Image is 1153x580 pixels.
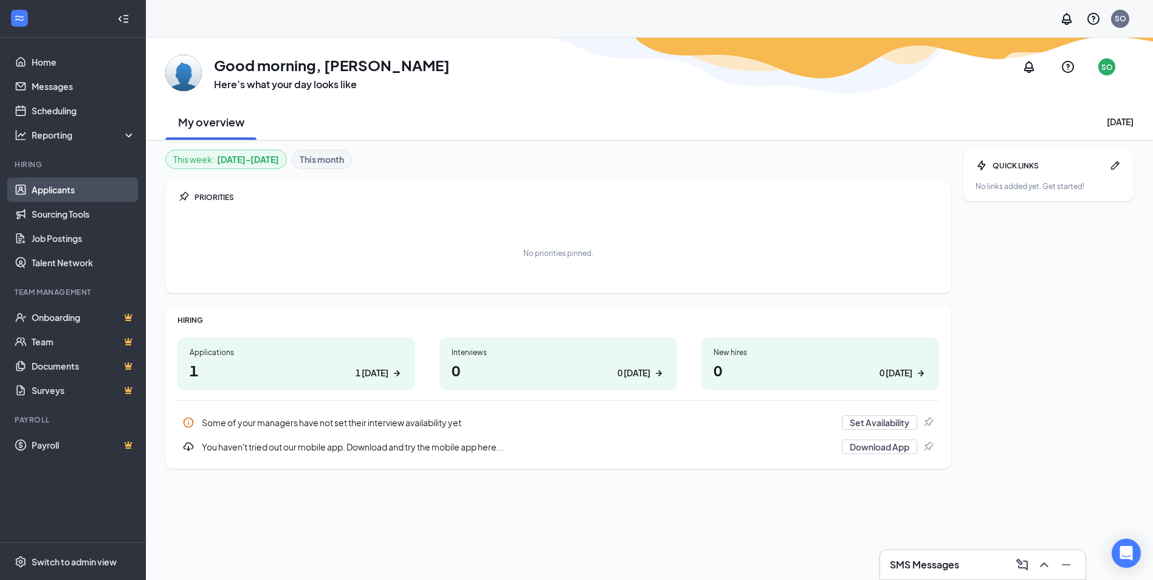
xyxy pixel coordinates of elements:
svg: ComposeMessage [1015,558,1030,572]
a: TeamCrown [32,330,136,354]
h1: 0 [714,360,927,381]
a: OnboardingCrown [32,305,136,330]
svg: Bolt [976,159,988,171]
div: New hires [714,347,927,357]
div: Interviews [452,347,665,357]
svg: QuestionInfo [1086,12,1101,26]
div: HIRING [177,315,939,325]
svg: ArrowRight [391,367,403,379]
a: New hires00 [DATE]ArrowRight [701,337,939,390]
a: Talent Network [32,250,136,275]
h2: My overview [178,114,244,129]
div: 0 [DATE] [618,367,650,379]
div: Some of your managers have not set their interview availability yet [202,416,835,429]
button: Set Availability [842,415,917,430]
svg: Pin [922,441,934,453]
a: Applicants [32,178,136,202]
h1: 1 [190,360,403,381]
h1: 0 [452,360,665,381]
div: Reporting [32,129,136,141]
img: Sean Oliver [165,55,202,91]
svg: Notifications [1059,12,1074,26]
div: Open Intercom Messenger [1112,539,1141,568]
svg: QuestionInfo [1061,60,1075,74]
svg: ArrowRight [653,367,665,379]
h3: SMS Messages [890,558,959,571]
div: PRIORITIES [194,192,939,202]
div: QUICK LINKS [993,161,1104,171]
div: 0 [DATE] [879,367,912,379]
svg: Minimize [1059,558,1073,572]
a: Messages [32,74,136,98]
div: SO [1101,62,1113,72]
a: SurveysCrown [32,378,136,402]
a: Scheduling [32,98,136,123]
svg: Notifications [1022,60,1036,74]
div: No links added yet. Get started! [976,181,1121,192]
svg: Download [182,441,194,453]
b: [DATE] - [DATE] [217,153,279,166]
h1: Good morning, [PERSON_NAME] [214,55,450,75]
svg: Settings [15,556,27,568]
button: ComposeMessage [1013,555,1032,575]
div: You haven't tried out our mobile app. Download and try the mobile app here... [202,441,835,453]
svg: Collapse [117,13,129,25]
div: Some of your managers have not set their interview availability yet [177,410,939,435]
svg: Pin [177,191,190,203]
a: Interviews00 [DATE]ArrowRight [439,337,677,390]
svg: Pen [1109,159,1121,171]
div: No priorities pinned. [523,248,593,258]
div: This week : [173,153,279,166]
a: DocumentsCrown [32,354,136,378]
div: Applications [190,347,403,357]
svg: WorkstreamLogo [13,12,26,24]
div: 1 [DATE] [356,367,388,379]
a: Job Postings [32,226,136,250]
button: ChevronUp [1034,555,1054,575]
button: Download App [842,440,917,454]
a: Home [32,50,136,74]
a: InfoSome of your managers have not set their interview availability yetSet AvailabilityPin [177,410,939,435]
div: Payroll [15,415,133,425]
a: DownloadYou haven't tried out our mobile app. Download and try the mobile app here...Download AppPin [177,435,939,459]
svg: Analysis [15,129,27,141]
svg: Pin [922,416,934,429]
svg: Info [182,416,194,429]
a: PayrollCrown [32,433,136,457]
div: You haven't tried out our mobile app. Download and try the mobile app here... [177,435,939,459]
button: Minimize [1056,555,1076,575]
div: Team Management [15,287,133,297]
h3: Here’s what your day looks like [214,78,450,91]
div: SO [1115,13,1126,24]
a: Applications11 [DATE]ArrowRight [177,337,415,390]
a: Sourcing Tools [32,202,136,226]
svg: ArrowRight [915,367,927,379]
div: [DATE] [1107,116,1134,128]
div: Switch to admin view [32,556,117,568]
svg: ChevronUp [1037,558,1051,572]
div: Hiring [15,159,133,170]
b: This month [300,153,344,166]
